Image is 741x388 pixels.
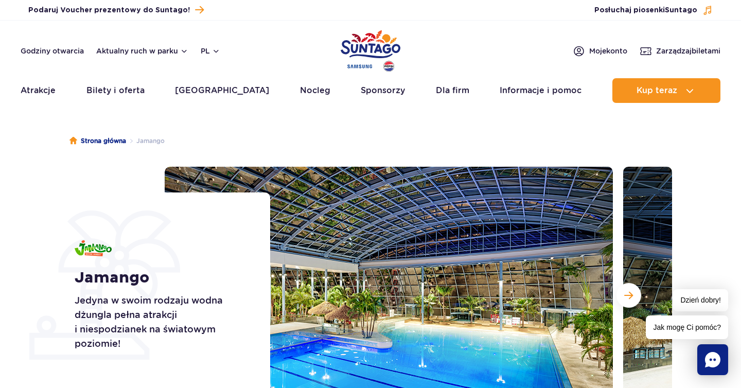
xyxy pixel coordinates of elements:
a: Zarządzajbiletami [640,45,720,57]
span: Moje konto [589,46,627,56]
span: Jak mogę Ci pomóc? [646,315,728,339]
button: Aktualny ruch w parku [96,47,188,55]
button: Posłuchaj piosenkiSuntago [594,5,713,15]
a: Nocleg [300,78,330,103]
p: Jedyna w swoim rodzaju wodna dżungla pełna atrakcji i niespodzianek na światowym poziomie! [75,293,247,351]
button: Kup teraz [612,78,720,103]
button: pl [201,46,220,56]
a: Dla firm [436,78,469,103]
a: [GEOGRAPHIC_DATA] [175,78,269,103]
span: Suntago [665,7,697,14]
span: Zarządzaj biletami [656,46,720,56]
a: Podaruj Voucher prezentowy do Suntago! [28,3,204,17]
span: Dzień dobry! [673,289,728,311]
img: Jamango [75,240,112,256]
a: Strona główna [69,136,126,146]
a: Mojekonto [573,45,627,57]
div: Chat [697,344,728,375]
a: Informacje i pomoc [500,78,581,103]
span: Podaruj Voucher prezentowy do Suntago! [28,5,190,15]
a: Park of Poland [341,26,400,73]
a: Sponsorzy [361,78,405,103]
h1: Jamango [75,269,247,287]
a: Godziny otwarcia [21,46,84,56]
a: Atrakcje [21,78,56,103]
span: Posłuchaj piosenki [594,5,697,15]
a: Bilety i oferta [86,78,145,103]
span: Kup teraz [637,86,677,95]
li: Jamango [126,136,165,146]
button: Następny slajd [616,283,641,308]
